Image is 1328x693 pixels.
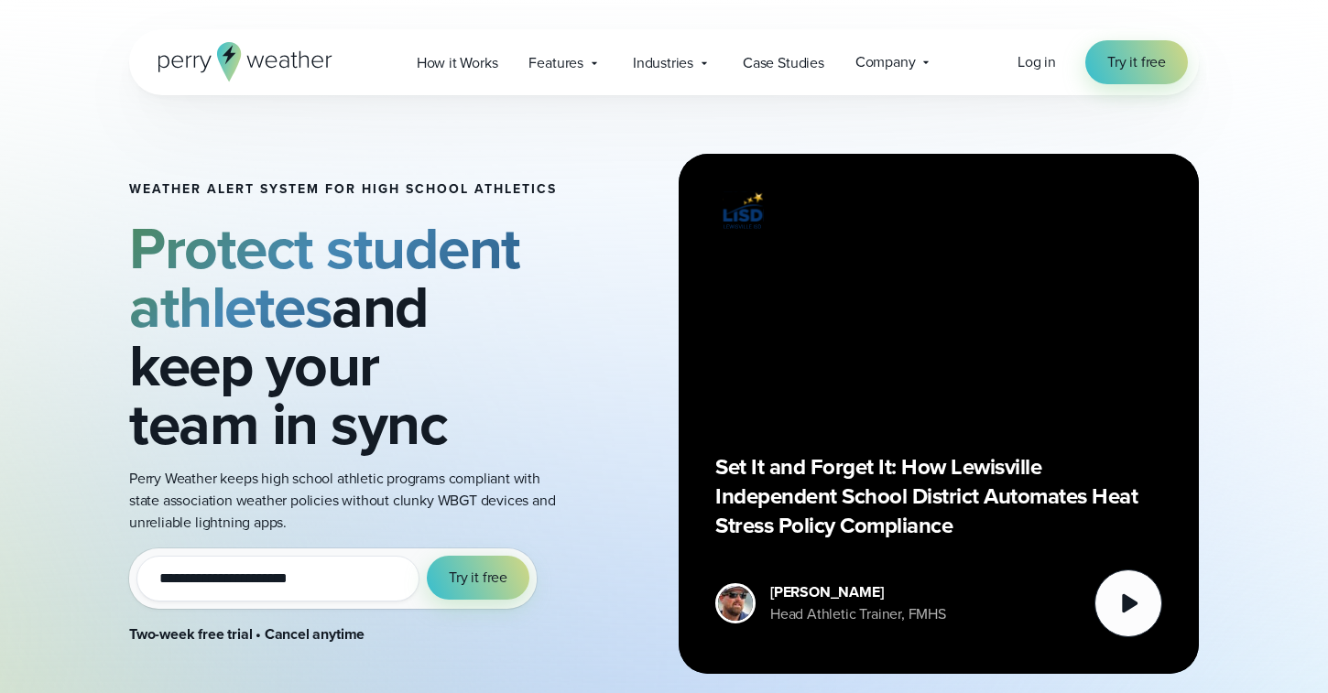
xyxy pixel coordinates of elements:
[1085,40,1188,84] a: Try it free
[129,623,365,644] strong: Two-week free trial • Cancel anytime
[770,581,946,603] div: [PERSON_NAME]
[1018,51,1056,73] a: Log in
[129,182,558,197] h1: Weather Alert System for High School Athletics
[633,52,693,74] span: Industries
[129,219,558,453] h2: and keep your team in sync
[855,51,916,73] span: Company
[718,586,753,621] img: cody-henschke-headshot
[743,52,824,74] span: Case Studies
[770,603,946,625] div: Head Athletic Trainer, FMHS
[528,52,582,74] span: Features
[715,452,1162,540] p: Set It and Forget It: How Lewisville Independent School District Automates Heat Stress Policy Com...
[401,44,514,81] a: How it Works
[129,468,558,534] p: Perry Weather keeps high school athletic programs compliant with state association weather polici...
[427,556,529,600] button: Try it free
[727,44,840,81] a: Case Studies
[1018,51,1056,72] span: Log in
[417,52,498,74] span: How it Works
[1107,51,1166,73] span: Try it free
[449,567,507,589] span: Try it free
[715,190,770,232] img: Lewisville ISD logo
[129,205,520,350] strong: Protect student athletes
